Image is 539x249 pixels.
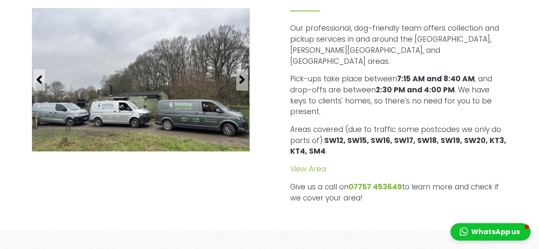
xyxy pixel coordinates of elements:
p: Give us a call on to learn more and check if we cover your area! [290,182,507,203]
p: Pick-ups take place between , and drop-offs are between . We have keys to clients' homes, so ther... [290,74,507,117]
p: Our professional, dog-friendly team offers collection and pickup services in and around the [GEOG... [290,23,507,67]
strong: SW12, SW15, SW16, SW17, SW18, SW19, SW20, KT3, KT4, SM4 [290,135,506,157]
strong: 2:30 PM and 4:00 PM [376,85,455,95]
a: 07757 453649 [349,182,402,192]
button: WhatsApp us [450,223,530,240]
img: Dogstroll Vans [32,8,249,152]
strong: 7:15 AM and 8:40 AM [397,74,475,84]
p: Areas covered (due to traffic some postcodes we only do parts of): . [290,124,507,157]
a: View Area [290,164,326,174]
